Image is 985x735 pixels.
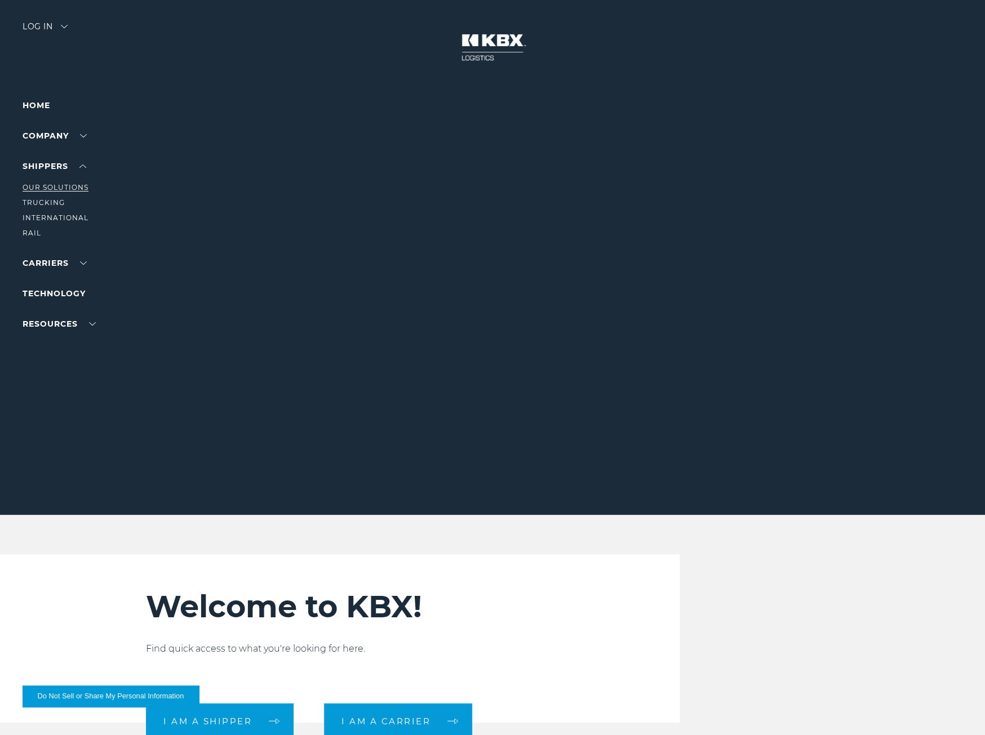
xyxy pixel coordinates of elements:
[23,213,88,222] a: International
[450,23,535,72] img: kbx logo
[146,642,589,656] p: Find quick access to what you're looking for here.
[23,183,88,191] a: Our Solutions
[23,258,87,268] a: Carriers
[23,198,65,207] a: Trucking
[23,685,199,707] button: Do Not Sell or Share My Personal Information
[23,131,87,141] a: Company
[163,717,252,725] span: I am a shipper
[23,100,50,110] a: Home
[23,229,41,237] a: RAIL
[23,23,68,39] div: Log in
[23,319,96,329] a: RESOURCES
[61,25,68,28] img: arrow
[146,588,589,625] h2: Welcome to KBX!
[23,288,86,299] a: Technology
[341,717,431,725] span: I am a carrier
[23,161,86,171] a: SHIPPERS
